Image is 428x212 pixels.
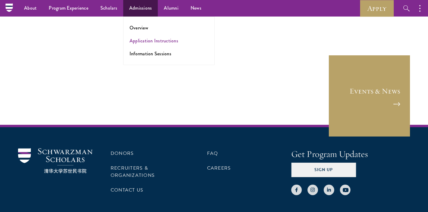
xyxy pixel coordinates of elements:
[291,163,356,177] button: Sign Up
[111,150,134,157] a: Donors
[130,24,148,31] a: Overview
[18,148,93,173] img: Schwarzman Scholars
[291,148,410,160] h4: Get Program Updates
[111,186,143,194] a: Contact Us
[207,150,218,157] a: FAQ
[130,37,178,44] a: Application Instructions
[207,164,231,172] a: Careers
[130,50,171,57] a: Information Sessions
[111,164,155,179] a: Recruiters & Organizations
[329,55,410,137] a: Events & News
